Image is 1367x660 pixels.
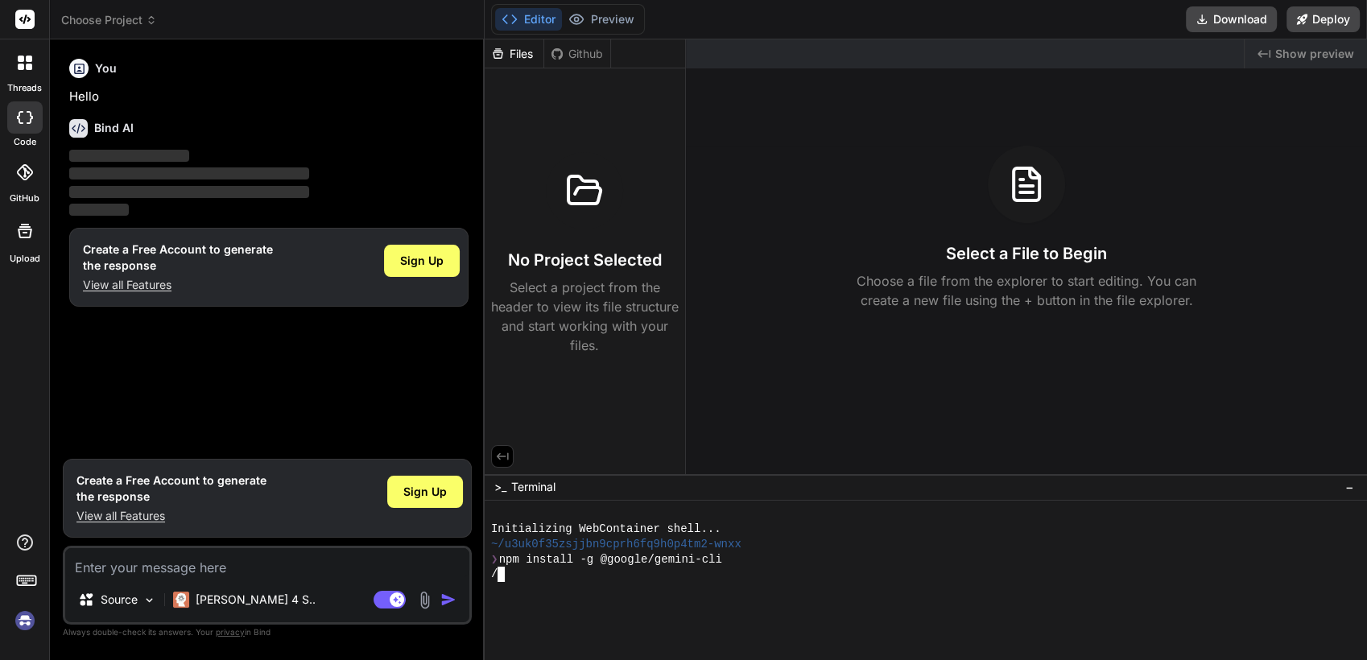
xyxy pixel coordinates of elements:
label: Upload [10,252,40,266]
img: icon [440,592,456,608]
h3: Select a File to Begin [946,242,1107,265]
img: attachment [415,591,434,609]
span: ‌ [69,167,309,179]
img: Pick Models [142,593,156,607]
span: − [1345,479,1354,495]
button: − [1342,474,1357,500]
span: privacy [216,627,245,637]
span: Show preview [1275,46,1354,62]
h6: Bind AI [94,120,134,136]
span: ‌ [69,186,309,198]
h3: No Project Selected [508,249,662,271]
p: [PERSON_NAME] 4 S.. [196,592,316,608]
p: Always double-check its answers. Your in Bind [63,625,472,640]
p: Hello [69,88,469,106]
h1: Create a Free Account to generate the response [83,241,273,274]
span: ‌ [69,204,129,216]
span: / [491,567,498,582]
img: signin [11,607,39,634]
span: Sign Up [400,253,444,269]
p: Source [101,592,138,608]
label: GitHub [10,192,39,205]
span: Terminal [511,479,555,495]
div: Github [544,46,610,62]
div: Files [485,46,543,62]
span: Initializing WebContainer shell... [491,522,721,537]
label: threads [7,81,42,95]
span: ~/u3uk0f35zsjjbn9cprh6fq9h0p4tm2-wnxx [491,537,741,552]
p: View all Features [76,508,266,524]
button: Download [1186,6,1277,32]
span: >_ [494,479,506,495]
h6: You [95,60,117,76]
p: Choose a file from the explorer to start editing. You can create a new file using the + button in... [846,271,1207,310]
span: npm install -g @google/gemini-cli [499,552,722,567]
button: Preview [562,8,641,31]
label: code [14,135,36,149]
p: Select a project from the header to view its file structure and start working with your files. [491,278,679,355]
h1: Create a Free Account to generate the response [76,472,266,505]
button: Deploy [1286,6,1360,32]
p: View all Features [83,277,273,293]
button: Editor [495,8,562,31]
img: Claude 4 Sonnet [173,592,189,608]
span: ❯ [491,552,499,567]
span: Sign Up [403,484,447,500]
span: ‌ [69,150,189,162]
span: Choose Project [61,12,157,28]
